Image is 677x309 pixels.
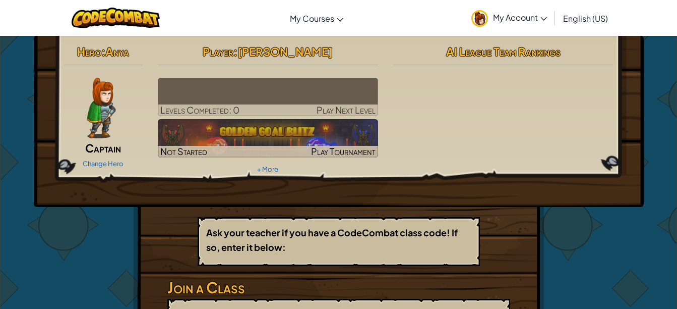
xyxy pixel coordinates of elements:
img: avatar [471,10,488,27]
span: English (US) [563,13,608,24]
span: : [233,44,237,59]
span: Play Tournament [311,145,376,157]
span: Player [203,44,233,59]
span: Captain [85,141,121,155]
a: Play Next Level [158,78,378,116]
a: Change Hero [83,160,124,168]
span: My Courses [290,13,334,24]
img: captain-pose.png [87,78,115,138]
span: AI League Team Rankings [446,44,561,59]
b: Ask your teacher if you have a CodeCombat class code! If so, enter it below: [206,227,458,253]
a: My Account [466,2,552,34]
a: My Courses [285,5,348,32]
img: CodeCombat logo [72,8,160,28]
span: [PERSON_NAME] [237,44,333,59]
span: : [101,44,105,59]
span: Hero [77,44,101,59]
span: Play Next Level [317,104,376,116]
h3: Join a Class [167,276,510,299]
a: English (US) [558,5,613,32]
span: Not Started [160,145,207,157]
span: Anya [105,44,129,59]
a: Not StartedPlay Tournament [158,119,378,158]
span: Levels Completed: 0 [160,104,239,116]
img: Golden Goal [158,119,378,158]
span: My Account [493,12,547,23]
a: + More [257,165,278,173]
